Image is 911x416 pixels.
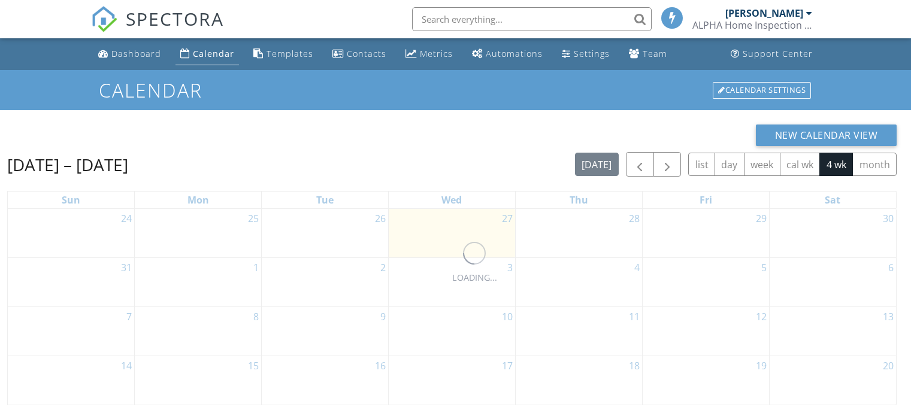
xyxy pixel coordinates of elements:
[378,307,388,326] a: Go to September 9, 2025
[713,82,811,99] div: Calendar Settings
[262,356,389,405] td: Go to September 16, 2025
[135,209,262,258] td: Go to August 25, 2025
[389,306,516,356] td: Go to September 10, 2025
[515,306,642,356] td: Go to September 11, 2025
[819,153,853,176] button: 4 wk
[626,209,642,228] a: Go to August 28, 2025
[575,153,619,176] button: [DATE]
[642,257,769,306] td: Go to September 5, 2025
[8,356,135,405] td: Go to September 14, 2025
[880,356,896,375] a: Go to September 20, 2025
[515,257,642,306] td: Go to September 4, 2025
[175,43,239,65] a: Calendar
[401,43,458,65] a: Metrics
[759,258,769,277] a: Go to September 5, 2025
[185,192,211,208] a: Monday
[135,356,262,405] td: Go to September 15, 2025
[688,153,715,176] button: list
[251,258,261,277] a: Go to September 1, 2025
[193,48,234,59] div: Calendar
[124,307,134,326] a: Go to September 7, 2025
[8,257,135,306] td: Go to August 31, 2025
[7,153,128,177] h2: [DATE] – [DATE]
[126,6,224,31] span: SPECTORA
[8,209,135,258] td: Go to August 24, 2025
[389,257,516,306] td: Go to September 3, 2025
[744,153,780,176] button: week
[632,258,642,277] a: Go to September 4, 2025
[135,257,262,306] td: Go to September 1, 2025
[753,356,769,375] a: Go to September 19, 2025
[500,307,515,326] a: Go to September 10, 2025
[642,306,769,356] td: Go to September 12, 2025
[99,80,812,101] h1: Calendar
[697,192,715,208] a: Friday
[262,306,389,356] td: Go to September 9, 2025
[725,7,803,19] div: [PERSON_NAME]
[8,306,135,356] td: Go to September 7, 2025
[93,43,166,65] a: Dashboard
[642,209,769,258] td: Go to August 29, 2025
[626,356,642,375] a: Go to September 18, 2025
[515,356,642,405] td: Go to September 18, 2025
[574,48,610,59] div: Settings
[373,209,388,228] a: Go to August 26, 2025
[756,125,897,146] button: New Calendar View
[119,209,134,228] a: Go to August 24, 2025
[467,43,547,65] a: Automations (Basic)
[420,48,453,59] div: Metrics
[347,48,386,59] div: Contacts
[712,81,812,100] a: Calendar Settings
[557,43,615,65] a: Settings
[59,192,83,208] a: Sunday
[249,43,318,65] a: Templates
[314,192,336,208] a: Tuesday
[378,258,388,277] a: Go to September 2, 2025
[822,192,843,208] a: Saturday
[328,43,391,65] a: Contacts
[452,271,497,284] div: LOADING...
[567,192,591,208] a: Thursday
[251,307,261,326] a: Go to September 8, 2025
[373,356,388,375] a: Go to September 16, 2025
[119,258,134,277] a: Go to August 31, 2025
[886,258,896,277] a: Go to September 6, 2025
[486,48,543,59] div: Automations
[743,48,813,59] div: Support Center
[692,19,812,31] div: ALPHA Home Inspection LLC
[505,258,515,277] a: Go to September 3, 2025
[624,43,672,65] a: Team
[267,48,313,59] div: Templates
[389,356,516,405] td: Go to September 17, 2025
[91,16,224,41] a: SPECTORA
[262,209,389,258] td: Go to August 26, 2025
[246,356,261,375] a: Go to September 15, 2025
[769,257,896,306] td: Go to September 6, 2025
[515,209,642,258] td: Go to August 28, 2025
[642,356,769,405] td: Go to September 19, 2025
[500,356,515,375] a: Go to September 17, 2025
[439,192,464,208] a: Wednesday
[135,306,262,356] td: Go to September 8, 2025
[769,306,896,356] td: Go to September 13, 2025
[246,209,261,228] a: Go to August 25, 2025
[119,356,134,375] a: Go to September 14, 2025
[262,257,389,306] td: Go to September 2, 2025
[412,7,652,31] input: Search everything...
[769,356,896,405] td: Go to September 20, 2025
[653,152,682,177] button: Next
[111,48,161,59] div: Dashboard
[880,307,896,326] a: Go to September 13, 2025
[726,43,818,65] a: Support Center
[769,209,896,258] td: Go to August 30, 2025
[91,6,117,32] img: The Best Home Inspection Software - Spectora
[626,152,654,177] button: Previous
[753,307,769,326] a: Go to September 12, 2025
[389,209,516,258] td: Go to August 27, 2025
[852,153,897,176] button: month
[753,209,769,228] a: Go to August 29, 2025
[780,153,821,176] button: cal wk
[626,307,642,326] a: Go to September 11, 2025
[500,209,515,228] a: Go to August 27, 2025
[643,48,667,59] div: Team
